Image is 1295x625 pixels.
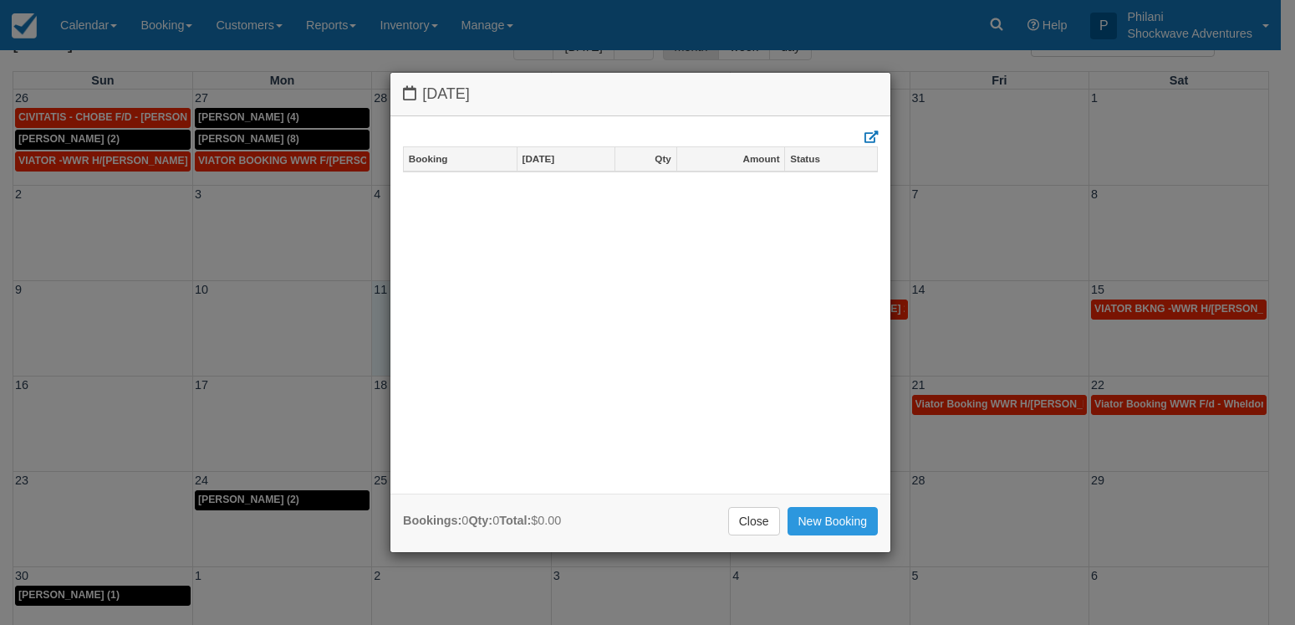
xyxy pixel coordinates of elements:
a: [DATE] [517,147,614,171]
strong: Qty: [468,514,492,527]
a: Status [785,147,877,171]
a: Close [728,507,780,535]
div: 0 0 $0.00 [403,512,561,530]
a: Qty [615,147,676,171]
a: Booking [404,147,517,171]
strong: Total: [499,514,531,527]
strong: Bookings: [403,514,461,527]
a: Amount [677,147,785,171]
h4: [DATE] [403,85,878,103]
a: New Booking [788,507,879,535]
